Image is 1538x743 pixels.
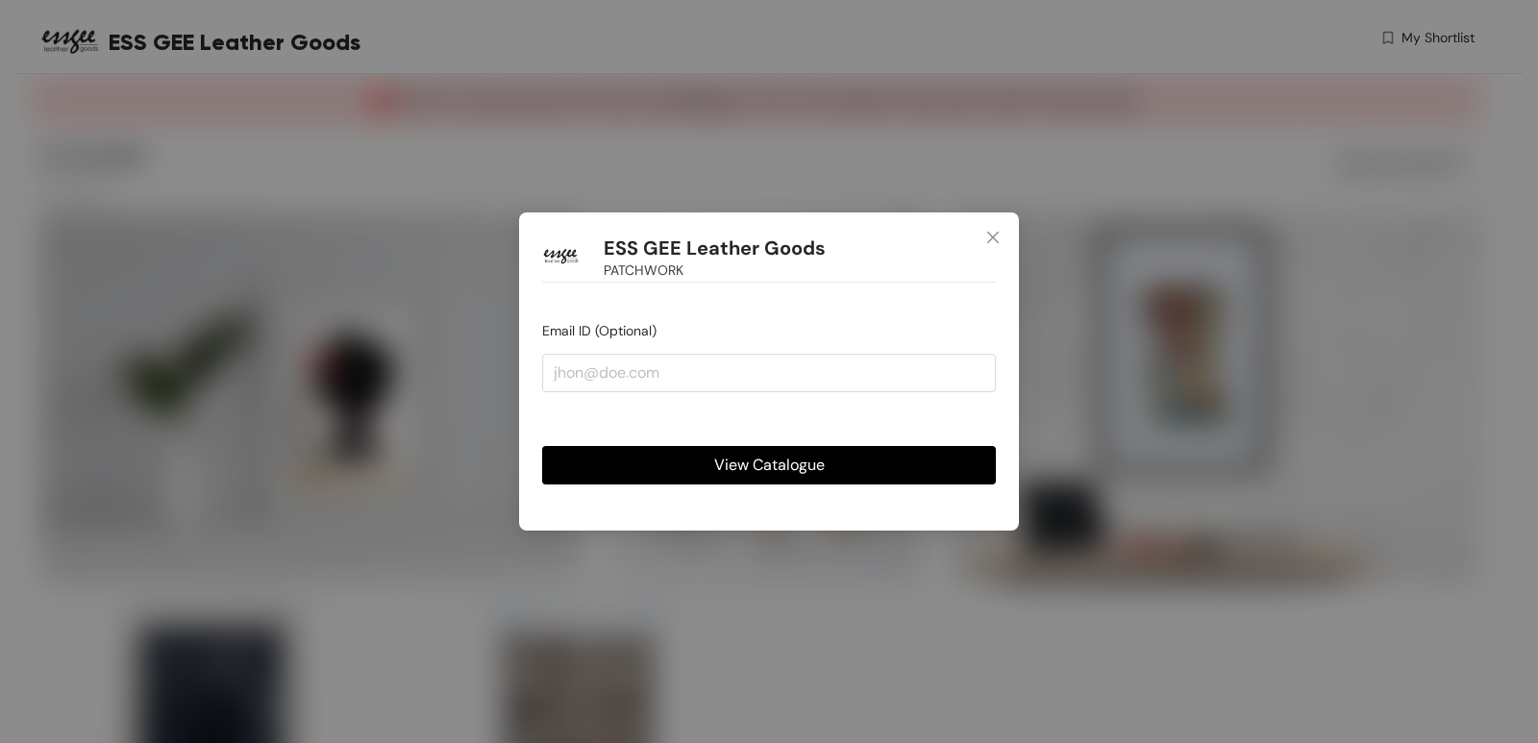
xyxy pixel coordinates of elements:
[542,354,996,392] input: jhon@doe.com
[542,446,996,484] button: View Catalogue
[542,322,657,339] span: Email ID (Optional)
[604,260,683,281] span: PATCHWORK
[714,453,825,477] span: View Catalogue
[967,212,1019,264] button: Close
[542,235,581,274] img: Buyer Portal
[604,236,826,260] h1: ESS GEE Leather Goods
[985,230,1001,245] span: close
